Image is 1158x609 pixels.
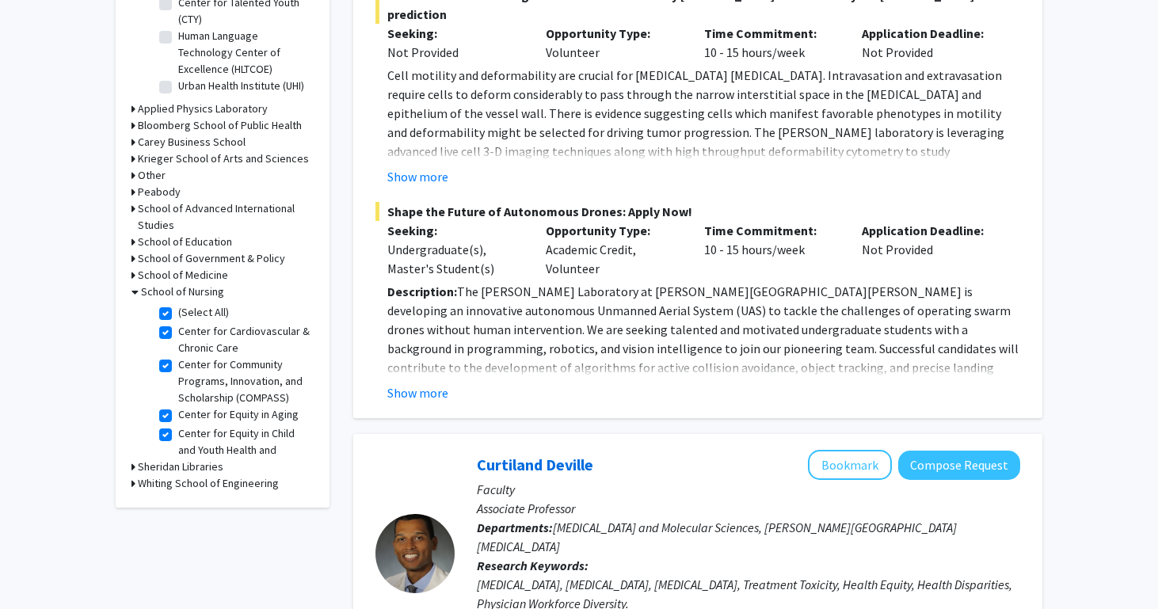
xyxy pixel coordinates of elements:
[387,43,522,62] div: Not Provided
[546,24,680,43] p: Opportunity Type:
[178,323,310,356] label: Center for Cardiovascular & Chronic Care
[387,167,448,186] button: Show more
[178,356,310,406] label: Center for Community Programs, Innovation, and Scholarship (COMPASS)
[477,520,553,535] b: Departments:
[387,282,1020,396] p: The [PERSON_NAME] Laboratory at [PERSON_NAME][GEOGRAPHIC_DATA][PERSON_NAME] is developing an inno...
[692,221,851,278] div: 10 - 15 hours/week
[387,284,457,299] strong: Description:
[138,167,166,184] h3: Other
[138,267,228,284] h3: School of Medicine
[808,450,892,480] button: Add Curtiland Deville to Bookmarks
[546,221,680,240] p: Opportunity Type:
[477,520,957,554] span: [MEDICAL_DATA] and Molecular Sciences, [PERSON_NAME][GEOGRAPHIC_DATA][MEDICAL_DATA]
[387,221,522,240] p: Seeking:
[138,250,285,267] h3: School of Government & Policy
[862,221,996,240] p: Application Deadline:
[387,383,448,402] button: Show more
[178,28,310,78] label: Human Language Technology Center of Excellence (HLTCOE)
[534,24,692,62] div: Volunteer
[704,24,839,43] p: Time Commitment:
[850,221,1008,278] div: Not Provided
[477,499,1020,518] p: Associate Professor
[178,304,229,321] label: (Select All)
[178,406,299,423] label: Center for Equity in Aging
[178,78,304,94] label: Urban Health Institute (UHI)
[898,451,1020,480] button: Compose Request to Curtiland Deville
[534,221,692,278] div: Academic Credit, Volunteer
[138,150,309,167] h3: Krieger School of Arts and Sciences
[138,459,223,475] h3: Sheridan Libraries
[477,558,589,573] b: Research Keywords:
[138,234,232,250] h3: School of Education
[387,66,1020,180] p: Cell motility and deformability are crucial for [MEDICAL_DATA] [MEDICAL_DATA]. Intravasation and ...
[138,134,246,150] h3: Carey Business School
[387,24,522,43] p: Seeking:
[141,284,224,300] h3: School of Nursing
[138,200,314,234] h3: School of Advanced International Studies
[138,184,181,200] h3: Peabody
[477,455,593,474] a: Curtiland Deville
[387,240,522,278] div: Undergraduate(s), Master's Student(s)
[862,24,996,43] p: Application Deadline:
[375,202,1020,221] span: Shape the Future of Autonomous Drones: Apply Now!
[477,480,1020,499] p: Faculty
[138,475,279,492] h3: Whiting School of Engineering
[138,101,268,117] h3: Applied Physics Laboratory
[704,221,839,240] p: Time Commitment:
[692,24,851,62] div: 10 - 15 hours/week
[178,425,310,475] label: Center for Equity in Child and Youth Health and Wellbeing
[138,117,302,134] h3: Bloomberg School of Public Health
[12,538,67,597] iframe: Chat
[850,24,1008,62] div: Not Provided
